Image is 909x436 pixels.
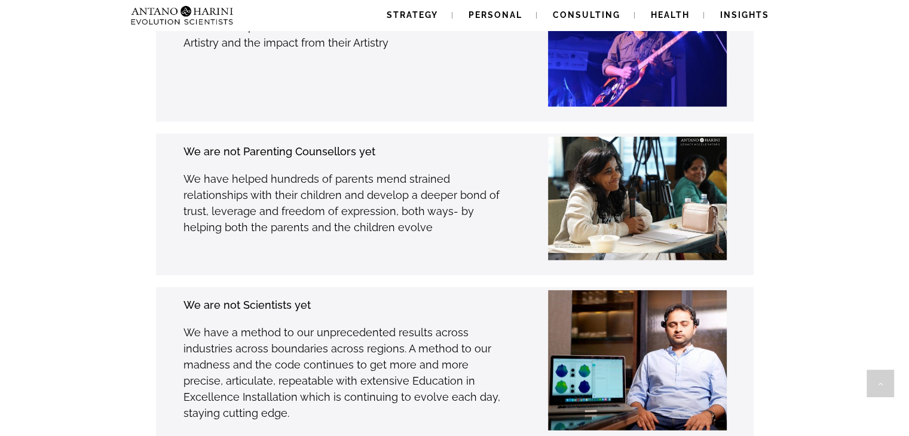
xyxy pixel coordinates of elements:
[548,290,736,431] img: Neel
[183,299,311,311] strong: We are not Scientists yet
[183,324,510,421] p: We have a method to our unprecedented results across industries across boundaries across regions....
[387,10,438,20] span: Strategy
[720,10,769,20] span: Insights
[183,171,510,235] p: We have helped hundreds of parents mend strained relationships with their children and develop a ...
[469,10,522,20] span: Personal
[651,10,690,20] span: Health
[548,137,734,260] img: Dr-Smita
[183,145,375,158] strong: We are not Parenting Counsellors yet
[553,10,620,20] span: Consulting
[183,19,510,51] p: We have helped Artists across various levels evolve their Artistry and the impact from their Arti...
